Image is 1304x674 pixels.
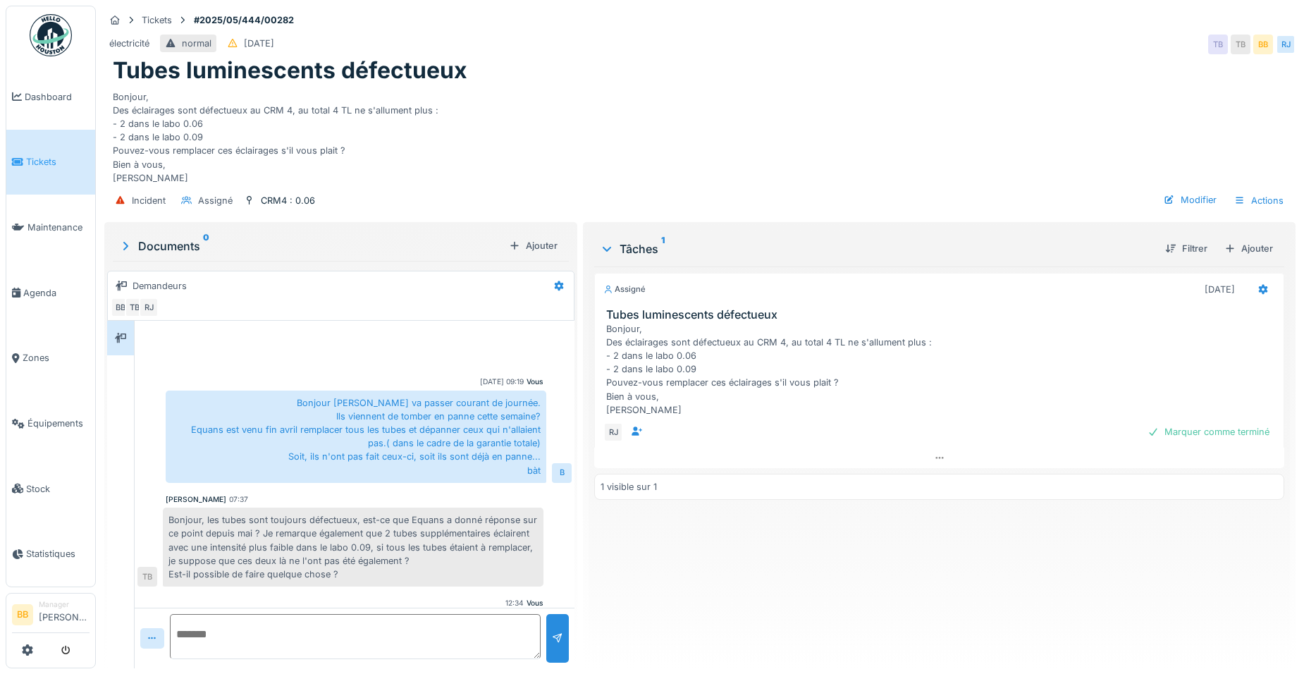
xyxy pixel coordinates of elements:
[480,376,524,387] div: [DATE] 09:19
[111,298,130,317] div: BB
[26,547,90,560] span: Statistiques
[25,90,90,104] span: Dashboard
[142,13,172,27] div: Tickets
[166,391,546,483] div: Bonjour [PERSON_NAME] va passer courant de journée. Ils viennent de tomber en panne cette semaine...
[229,494,248,505] div: 07:37
[1158,190,1222,209] div: Modifier
[603,422,623,442] div: RJ
[1205,283,1235,296] div: [DATE]
[606,308,1278,321] h3: Tubes luminescents défectueux
[26,155,90,168] span: Tickets
[23,351,90,364] span: Zones
[1219,239,1279,258] div: Ajouter
[39,599,90,610] div: Manager
[132,194,166,207] div: Incident
[188,13,300,27] strong: #2025/05/444/00282
[27,221,90,234] span: Maintenance
[661,240,665,257] sup: 1
[12,604,33,625] li: BB
[137,567,157,587] div: TB
[1208,35,1228,54] div: TB
[198,194,233,207] div: Assigné
[109,37,149,50] div: électricité
[26,482,90,496] span: Stock
[552,463,572,483] div: B
[1253,35,1273,54] div: BB
[1228,190,1290,211] div: Actions
[12,599,90,633] a: BB Manager[PERSON_NAME]
[1160,239,1213,258] div: Filtrer
[133,279,187,293] div: Demandeurs
[6,326,95,391] a: Zones
[527,598,543,608] div: Vous
[166,494,226,505] div: [PERSON_NAME]
[27,417,90,430] span: Équipements
[503,236,563,255] div: Ajouter
[505,598,524,608] div: 12:34
[113,85,1287,185] div: Bonjour, Des éclairages sont défectueux au CRM 4, au total 4 TL ne s'allument plus : - 2 dans le ...
[163,508,543,587] div: Bonjour, les tubes sont toujours défectueux, est-ce que Equans a donné réponse sur ce point depui...
[6,456,95,522] a: Stock
[6,260,95,326] a: Agenda
[261,194,315,207] div: CRM4 : 0.06
[1142,422,1275,441] div: Marquer comme terminé
[600,240,1154,257] div: Tâches
[6,195,95,260] a: Maintenance
[125,298,144,317] div: TB
[603,283,646,295] div: Assigné
[244,37,274,50] div: [DATE]
[23,286,90,300] span: Agenda
[606,322,1278,417] div: Bonjour, Des éclairages sont défectueux au CRM 4, au total 4 TL ne s'allument plus : - 2 dans le ...
[182,37,211,50] div: normal
[6,522,95,587] a: Statistiques
[601,480,657,494] div: 1 visible sur 1
[6,64,95,130] a: Dashboard
[527,376,543,387] div: Vous
[39,599,90,630] li: [PERSON_NAME]
[6,391,95,456] a: Équipements
[1231,35,1250,54] div: TB
[113,57,467,84] h1: Tubes luminescents défectueux
[1276,35,1296,54] div: RJ
[30,14,72,56] img: Badge_color-CXgf-gQk.svg
[139,298,159,317] div: RJ
[6,130,95,195] a: Tickets
[118,238,503,255] div: Documents
[203,238,209,255] sup: 0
